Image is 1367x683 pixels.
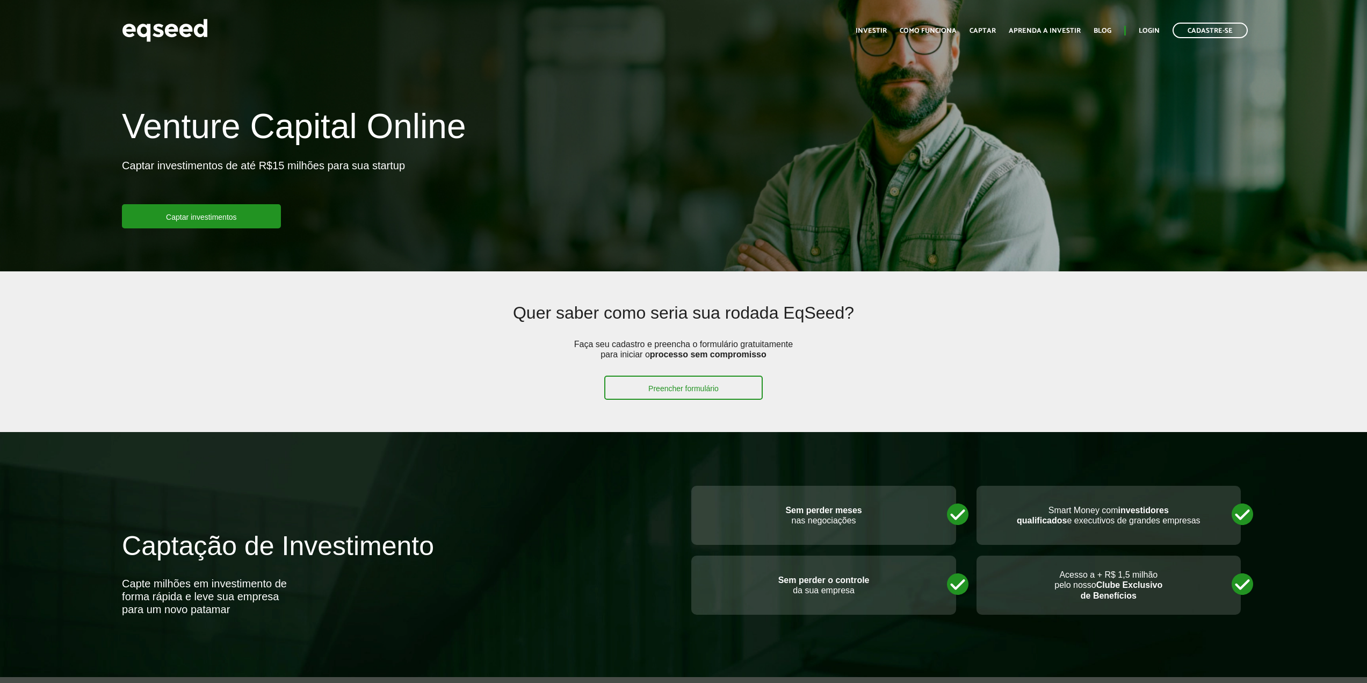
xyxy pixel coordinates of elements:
[702,505,945,526] p: nas negociações
[122,159,405,204] p: Captar investimentos de até R$15 milhões para sua startup
[122,577,294,616] div: Capte milhões em investimento de forma rápida e leve sua empresa para um novo patamar
[900,27,957,34] a: Como funciona
[1081,580,1163,600] strong: Clube Exclusivo de Benefícios
[785,506,862,515] strong: Sem perder meses
[122,107,466,150] h1: Venture Capital Online
[122,531,675,577] h2: Captação de Investimento
[122,204,281,228] a: Captar investimentos
[122,16,208,45] img: EqSeed
[1094,27,1111,34] a: Blog
[778,576,870,585] strong: Sem perder o controle
[1017,506,1169,525] strong: investidores qualificados
[987,505,1230,526] p: Smart Money com e executivos de grandes empresas
[856,27,887,34] a: Investir
[236,304,1131,339] h2: Quer saber como seria sua rodada EqSeed?
[570,339,796,376] p: Faça seu cadastro e preencha o formulário gratuitamente para iniciar o
[970,27,996,34] a: Captar
[604,376,763,400] a: Preencher formulário
[650,350,766,359] strong: processo sem compromisso
[702,575,945,595] p: da sua empresa
[1173,23,1248,38] a: Cadastre-se
[987,570,1230,601] p: Acesso a + R$ 1,5 milhão pelo nosso
[1139,27,1160,34] a: Login
[1009,27,1081,34] a: Aprenda a investir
